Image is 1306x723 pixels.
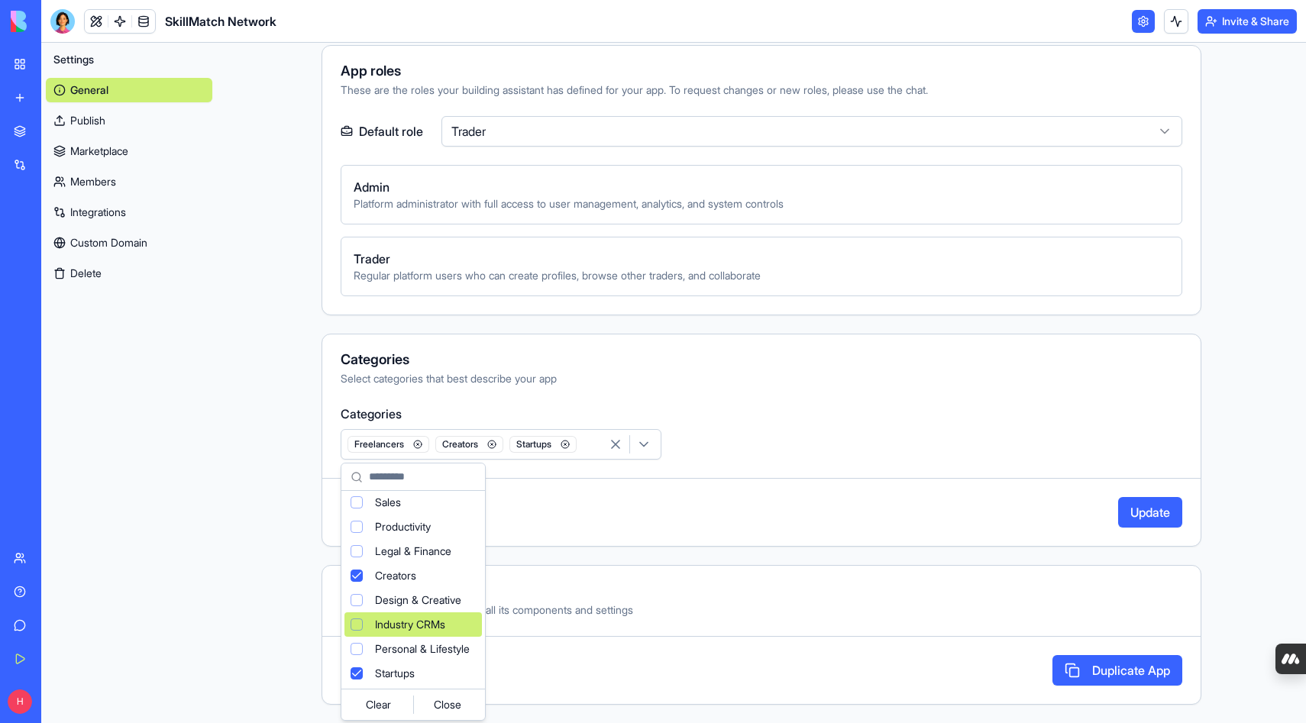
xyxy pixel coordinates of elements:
span: Legal & Finance [375,544,451,559]
span: Sales [375,495,401,510]
div: Clear [344,692,413,717]
div: Close [414,692,483,717]
span: Industry CRMs [375,617,445,632]
span: Personal & Lifestyle [375,641,470,657]
span: Creators [375,568,416,583]
span: Startups [375,666,415,681]
div: Suggestions [341,491,485,720]
span: Productivity [375,519,431,534]
span: Design & Creative [375,592,461,608]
